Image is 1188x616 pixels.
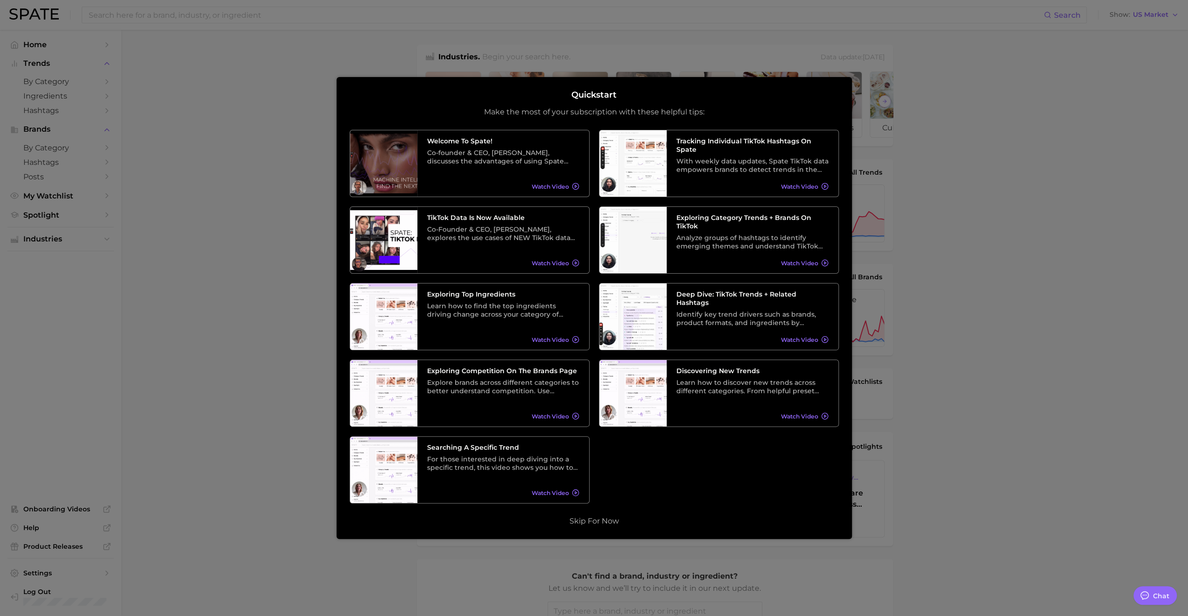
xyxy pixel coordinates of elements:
a: Discovering New TrendsLearn how to discover new trends across different categories. From helpful ... [599,360,839,427]
a: TikTok data is now availableCo-Founder & CEO, [PERSON_NAME], explores the use cases of NEW TikTok... [350,206,590,274]
a: Deep Dive: TikTok Trends + Related HashtagsIdentify key trend drivers such as brands, product for... [599,283,839,350]
h3: Exploring Top Ingredients [427,290,579,298]
span: Watch Video [781,183,818,190]
h3: TikTok data is now available [427,213,579,222]
h3: Welcome to Spate! [427,137,579,145]
p: Make the most of your subscription with these helpful tips: [484,107,704,117]
div: Learn how to find the top ingredients driving change across your category of choice. From broad c... [427,302,579,319]
div: Learn how to discover new trends across different categories. From helpful preset filters to diff... [676,378,829,395]
a: Welcome to Spate!Co-founder & CEO, [PERSON_NAME], discusses the advantages of using Spate data as... [350,130,590,197]
span: Watch Video [532,489,569,496]
h3: Exploring Competition on the Brands Page [427,367,579,375]
a: Exploring Category Trends + Brands on TikTokAnalyze groups of hashtags to identify emerging theme... [599,206,839,274]
h3: Searching A Specific Trend [427,443,579,452]
a: Exploring Competition on the Brands PageExplore brands across different categories to better unde... [350,360,590,427]
span: Watch Video [532,260,569,267]
div: With weekly data updates, Spate TikTok data empowers brands to detect trends in the earliest stag... [676,157,829,174]
div: Co-founder & CEO, [PERSON_NAME], discusses the advantages of using Spate data as well as its vari... [427,149,579,165]
h2: Quickstart [571,90,617,100]
span: Watch Video [532,336,569,343]
div: Analyze groups of hashtags to identify emerging themes and understand TikTok trends at a higher l... [676,234,829,250]
h3: Tracking Individual TikTok Hashtags on Spate [676,137,829,154]
a: Searching A Specific TrendFor those interested in deep diving into a specific trend, this video s... [350,436,590,503]
span: Watch Video [532,413,569,420]
div: Explore brands across different categories to better understand competition. Use different preset... [427,378,579,395]
span: Watch Video [532,183,569,190]
a: Tracking Individual TikTok Hashtags on SpateWith weekly data updates, Spate TikTok data empowers ... [599,130,839,197]
button: Skip for now [567,517,622,526]
h3: Discovering New Trends [676,367,829,375]
div: Identify key trend drivers such as brands, product formats, and ingredients by leveraging a categ... [676,310,829,327]
h3: Deep Dive: TikTok Trends + Related Hashtags [676,290,829,307]
div: Co-Founder & CEO, [PERSON_NAME], explores the use cases of NEW TikTok data and its relationship w... [427,225,579,242]
a: Exploring Top IngredientsLearn how to find the top ingredients driving change across your categor... [350,283,590,350]
span: Watch Video [781,413,818,420]
span: Watch Video [781,336,818,343]
div: For those interested in deep diving into a specific trend, this video shows you how to search tre... [427,455,579,472]
h3: Exploring Category Trends + Brands on TikTok [676,213,829,230]
span: Watch Video [781,260,818,267]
